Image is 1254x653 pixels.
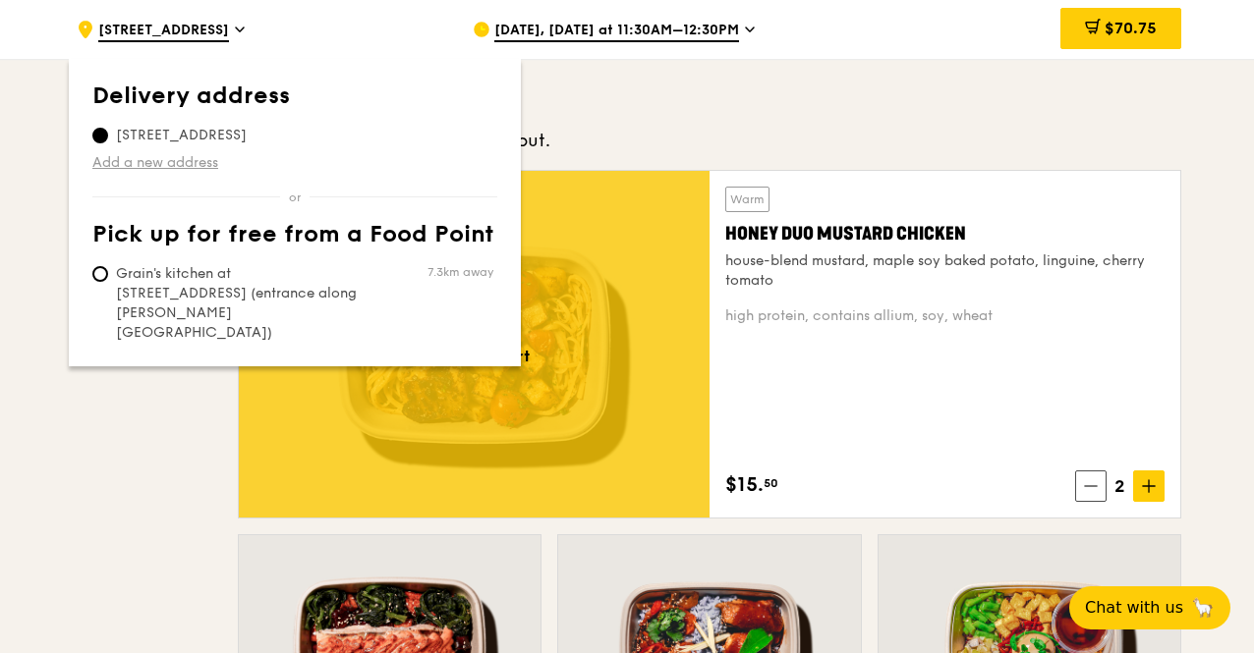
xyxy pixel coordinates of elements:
[92,221,497,256] th: Pick up for free from a Food Point
[1107,472,1133,500] span: 2
[725,220,1165,247] div: Honey Duo Mustard Chicken
[725,470,764,500] span: $15.
[92,153,497,173] a: Add a new address
[764,475,778,491] span: 50
[1191,596,1215,620] span: 🦙
[92,126,270,145] span: [STREET_ADDRESS]
[1085,596,1183,620] span: Chat with us
[98,21,229,42] span: [STREET_ADDRESS]
[238,87,1181,123] h3: Regulars
[725,251,1165,291] div: house-blend mustard, maple soy baked potato, linguine, cherry tomato
[1105,19,1157,37] span: $70.75
[725,187,769,212] div: Warm
[92,264,385,343] span: Grain's kitchen at [STREET_ADDRESS] (entrance along [PERSON_NAME][GEOGRAPHIC_DATA])
[92,128,108,143] input: [STREET_ADDRESS]
[92,266,108,282] input: Grain's kitchen at [STREET_ADDRESS] (entrance along [PERSON_NAME][GEOGRAPHIC_DATA])7.3km away
[427,264,493,280] span: 7.3km away
[92,82,497,118] th: Delivery address
[1069,586,1230,629] button: Chat with us🦙
[238,127,1181,154] div: Meals you can enjoy day in day out.
[725,306,1165,326] div: high protein, contains allium, soy, wheat
[494,21,739,42] span: [DATE], [DATE] at 11:30AM–12:30PM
